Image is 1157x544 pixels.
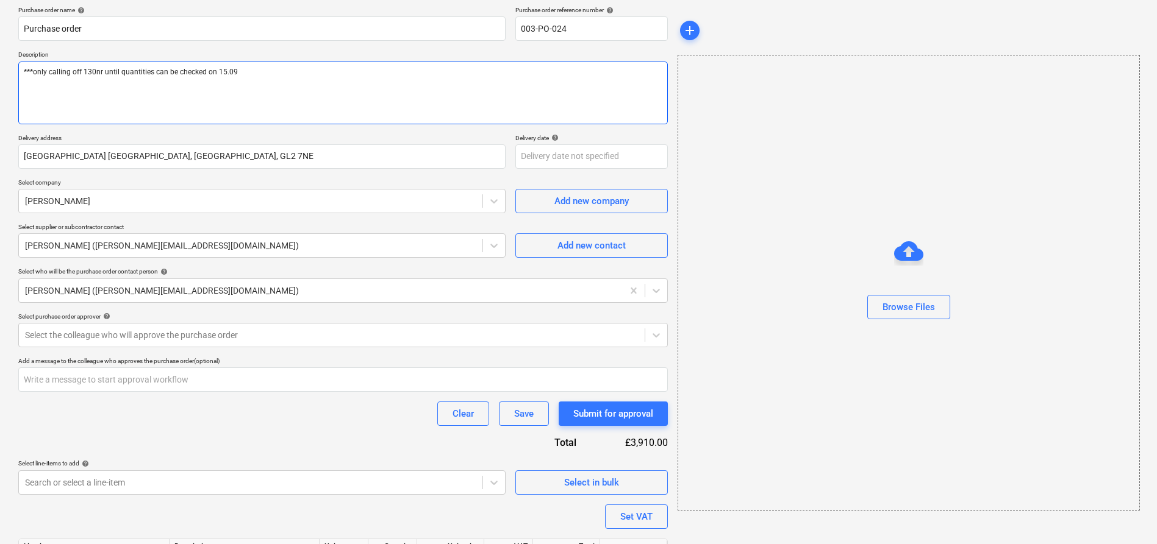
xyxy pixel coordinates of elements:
[18,134,506,144] p: Delivery address
[509,436,596,450] div: Total
[559,401,668,426] button: Submit for approval
[515,189,668,213] button: Add new company
[18,6,506,14] div: Purchase order name
[18,313,668,320] div: Select purchase order approver
[605,504,668,529] button: Set VAT
[515,233,668,258] button: Add new contact
[867,295,950,319] button: Browse Files
[18,459,506,467] div: Select line-items to add
[549,134,559,141] span: help
[515,470,668,495] button: Select in bulk
[18,367,668,392] input: Write a message to start approval workflow
[573,406,653,422] div: Submit for approval
[18,267,668,275] div: Select who will be the purchase order contact person
[678,55,1140,510] div: Browse Files
[437,401,489,426] button: Clear
[515,134,668,142] div: Delivery date
[557,238,626,253] div: Add new contact
[515,6,668,14] div: Purchase order reference number
[79,460,89,467] span: help
[499,401,549,426] button: Save
[604,7,614,14] span: help
[515,16,668,41] input: Reference number
[18,51,668,61] p: Description
[18,62,668,124] textarea: ***only calling off 130nr until quantities can be checked on 15.09
[101,313,110,320] span: help
[883,299,935,315] div: Browse Files
[75,7,85,14] span: help
[18,223,506,233] p: Select supplier or subcontractor contact
[564,475,619,490] div: Select in bulk
[596,436,668,450] div: £3,910.00
[18,144,506,169] input: Delivery address
[18,16,506,41] input: Document name
[554,193,629,209] div: Add new company
[620,509,653,525] div: Set VAT
[514,406,534,422] div: Save
[158,268,168,275] span: help
[682,23,697,38] span: add
[453,406,474,422] div: Clear
[18,357,668,365] div: Add a message to the colleague who approves the purchase order (optional)
[18,178,506,189] p: Select company
[515,144,668,169] input: Delivery date not specified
